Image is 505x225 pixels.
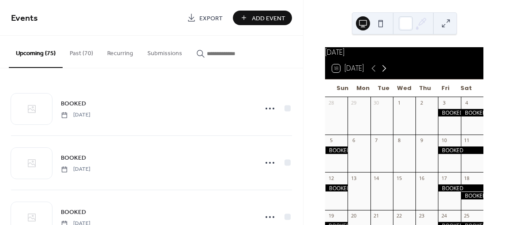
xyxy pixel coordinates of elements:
button: Recurring [100,36,140,67]
a: BOOKED [61,153,86,163]
div: 30 [373,100,380,106]
div: 28 [328,100,334,106]
span: BOOKED [61,99,86,109]
div: 16 [418,175,425,181]
div: 24 [441,213,447,219]
div: 18 [464,175,470,181]
div: 10 [441,137,447,144]
button: Submissions [140,36,189,67]
div: 6 [350,137,357,144]
div: 25 [464,213,470,219]
span: Add Event [252,14,285,23]
div: BOOKED [438,146,483,154]
div: 2 [418,100,425,106]
div: [DATE] [325,47,483,58]
span: BOOKED [61,208,86,217]
a: BOOKED [61,98,86,109]
span: BOOKED [61,154,86,163]
div: 11 [464,137,470,144]
span: [DATE] [61,165,90,173]
a: BOOKED [61,207,86,217]
div: 8 [396,137,402,144]
button: 18[DATE] [329,62,367,75]
div: Thu [415,79,435,97]
div: 20 [350,213,357,219]
div: 21 [373,213,380,219]
div: 15 [396,175,402,181]
div: Sat [456,79,476,97]
button: Upcoming (75) [9,36,63,68]
div: Wed [394,79,415,97]
div: 12 [328,175,334,181]
div: 9 [418,137,425,144]
div: 3 [441,100,447,106]
div: 29 [350,100,357,106]
div: 1 [396,100,402,106]
div: 19 [328,213,334,219]
span: Export [199,14,223,23]
div: Fri [435,79,456,97]
div: 13 [350,175,357,181]
div: BOOKED [325,184,348,192]
div: Sun [332,79,353,97]
div: BOOKED [438,184,483,192]
a: Export [180,11,229,25]
div: Tue [373,79,394,97]
div: BOOKED [325,146,348,154]
div: BOOKED [461,192,483,199]
div: BOOKED [438,109,460,116]
div: 14 [373,175,380,181]
span: [DATE] [61,111,90,119]
button: Past (70) [63,36,100,67]
div: 4 [464,100,470,106]
div: 22 [396,213,402,219]
button: Add Event [233,11,292,25]
div: Mon [353,79,374,97]
span: Events [11,10,38,27]
div: 7 [373,137,380,144]
div: 5 [328,137,334,144]
div: 23 [418,213,425,219]
div: 17 [441,175,447,181]
div: BOOKED [461,109,483,116]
